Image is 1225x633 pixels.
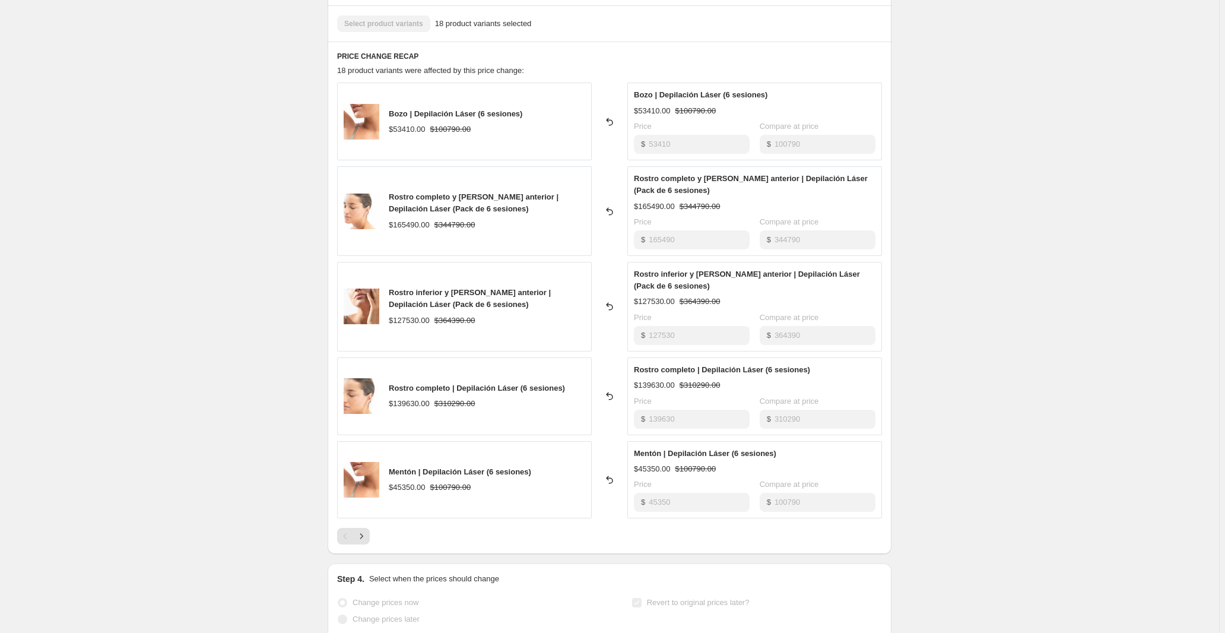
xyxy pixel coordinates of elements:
[641,235,645,244] span: $
[389,288,551,309] span: Rostro inferior y [PERSON_NAME] anterior | Depilación Láser (Pack de 6 sesiones)
[634,313,652,322] span: Price
[767,235,771,244] span: $
[767,414,771,423] span: $
[675,105,716,117] strike: $100790.00
[430,482,471,493] strike: $100790.00
[353,615,420,623] span: Change prices later
[634,270,860,290] span: Rostro inferior y [PERSON_NAME] anterior | Depilación Láser (Pack de 6 sesiones)
[641,498,645,507] span: $
[760,122,819,131] span: Compare at price
[641,331,645,340] span: $
[634,296,675,308] div: $127530.00
[634,90,767,99] span: Bozo | Depilación Láser (6 sesiones)
[767,331,771,340] span: $
[634,365,810,374] span: Rostro completo | Depilación Láser (6 sesiones)
[389,398,430,410] div: $139630.00
[680,379,721,391] strike: $310290.00
[634,397,652,406] span: Price
[434,219,475,231] strike: $344790.00
[634,480,652,489] span: Price
[430,124,471,135] strike: $100790.00
[344,378,379,414] img: DSC_9925bn_550x_b2774a9b-15ed-4766-bd59-33eac27f8c5b_80x.webp
[337,66,524,75] span: 18 product variants were affected by this price change:
[760,480,819,489] span: Compare at price
[647,598,750,607] span: Revert to original prices later?
[389,315,430,327] div: $127530.00
[389,467,531,476] span: Mentón | Depilación Láser (6 sesiones)
[680,296,721,308] strike: $364390.00
[634,379,675,391] div: $139630.00
[344,194,379,229] img: DSC_9925bn_faf13214-ed26-48ee-b867-4926b8944e78_80x.jpg
[634,449,776,458] span: Mentón | Depilación Láser (6 sesiones)
[337,528,370,545] nav: Pagination
[634,174,868,195] span: Rostro completo y [PERSON_NAME] anterior | Depilación Láser (Pack de 6 sesiones)
[389,384,565,393] span: Rostro completo | Depilación Láser (6 sesiones)
[641,140,645,148] span: $
[344,104,379,140] img: DSC_9878bn_80x.jpg
[634,105,670,117] div: $53410.00
[435,18,532,30] span: 18 product variants selected
[680,201,721,213] strike: $344790.00
[634,463,670,475] div: $45350.00
[641,414,645,423] span: $
[389,109,522,118] span: Bozo | Depilación Láser (6 sesiones)
[353,598,418,607] span: Change prices now
[760,217,819,226] span: Compare at price
[434,315,475,327] strike: $364390.00
[389,482,425,493] div: $45350.00
[389,192,558,213] span: Rostro completo y [PERSON_NAME] anterior | Depilación Láser (Pack de 6 sesiones)
[760,313,819,322] span: Compare at price
[760,397,819,406] span: Compare at price
[389,219,430,231] div: $165490.00
[675,463,716,475] strike: $100790.00
[634,217,652,226] span: Price
[337,573,364,585] h2: Step 4.
[767,498,771,507] span: $
[434,398,475,410] strike: $310290.00
[634,201,675,213] div: $165490.00
[389,124,425,135] div: $53410.00
[353,528,370,545] button: Next
[337,52,882,61] h6: PRICE CHANGE RECAP
[344,289,379,324] img: DSC_9829bn_c8bfa06c-3d8e-4b74-b1f0-08f618520905_80x.jpg
[344,462,379,498] img: DSC_9878bn_c49d3d24-4a9f-4b70-b9d0-1688563687da_80x.jpg
[634,122,652,131] span: Price
[767,140,771,148] span: $
[369,573,499,585] p: Select when the prices should change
